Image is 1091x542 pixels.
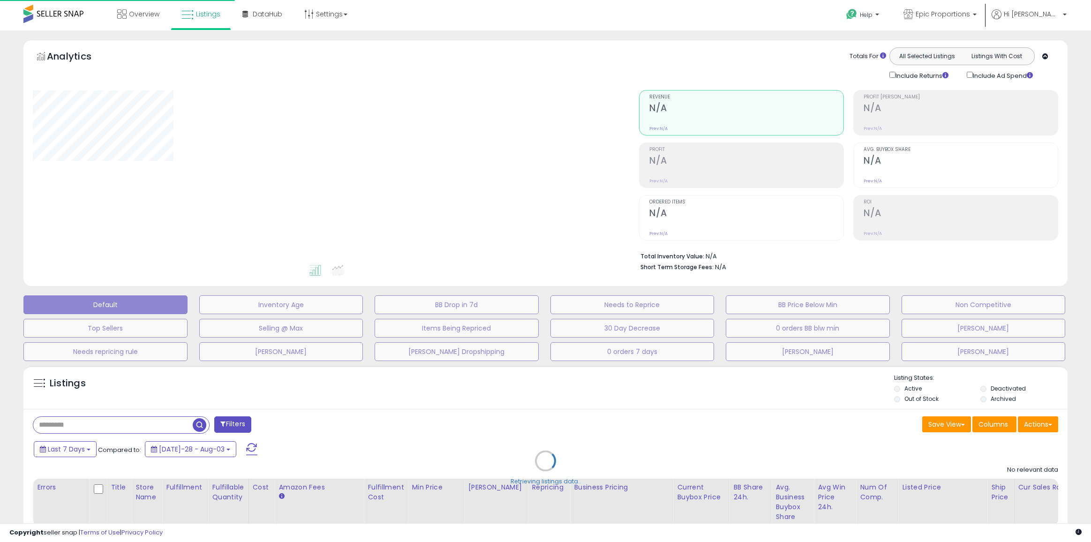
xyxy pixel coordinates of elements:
div: Include Returns [882,70,960,81]
button: Selling @ Max [199,319,363,338]
button: 30 Day Decrease [550,319,715,338]
span: ROI [864,200,1058,205]
div: seller snap | | [9,528,163,537]
button: [PERSON_NAME] [199,342,363,361]
button: [PERSON_NAME] Dropshipping [375,342,539,361]
span: DataHub [253,9,282,19]
button: BB Drop in 7d [375,295,539,314]
button: Listings With Cost [962,50,1031,62]
strong: Copyright [9,528,44,537]
button: BB Price Below Min [726,295,890,314]
span: Overview [129,9,159,19]
small: Prev: N/A [864,178,882,184]
button: Inventory Age [199,295,363,314]
b: Short Term Storage Fees: [640,263,714,271]
button: All Selected Listings [892,50,962,62]
b: Total Inventory Value: [640,252,704,260]
button: Non Competitive [902,295,1066,314]
h2: N/A [649,103,843,115]
div: Include Ad Spend [960,70,1048,81]
button: [PERSON_NAME] [726,342,890,361]
button: 0 orders BB blw min [726,319,890,338]
a: Hi [PERSON_NAME] [992,9,1067,30]
span: Epic Proportions [916,9,970,19]
button: Default [23,295,188,314]
button: Top Sellers [23,319,188,338]
h2: N/A [864,155,1058,168]
small: Prev: N/A [864,231,882,236]
span: Listings [196,9,220,19]
span: Revenue [649,95,843,100]
button: 0 orders 7 days [550,342,715,361]
span: Profit [649,147,843,152]
span: Profit [PERSON_NAME] [864,95,1058,100]
button: [PERSON_NAME] [902,319,1066,338]
span: N/A [715,263,726,271]
i: Get Help [846,8,858,20]
li: N/A [640,250,1051,261]
h2: N/A [864,208,1058,220]
h2: N/A [649,208,843,220]
small: Prev: N/A [649,178,668,184]
button: Needs to Reprice [550,295,715,314]
small: Prev: N/A [864,126,882,131]
h2: N/A [649,155,843,168]
button: Needs repricing rule [23,342,188,361]
a: Help [839,1,888,30]
h5: Analytics [47,50,110,65]
h2: N/A [864,103,1058,115]
span: Help [860,11,873,19]
button: Items Being Repriced [375,319,539,338]
div: Totals For [850,52,886,61]
div: Retrieving listings data.. [511,477,581,486]
button: [PERSON_NAME] [902,342,1066,361]
small: Prev: N/A [649,231,668,236]
span: Hi [PERSON_NAME] [1004,9,1060,19]
span: Ordered Items [649,200,843,205]
span: Avg. Buybox Share [864,147,1058,152]
small: Prev: N/A [649,126,668,131]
